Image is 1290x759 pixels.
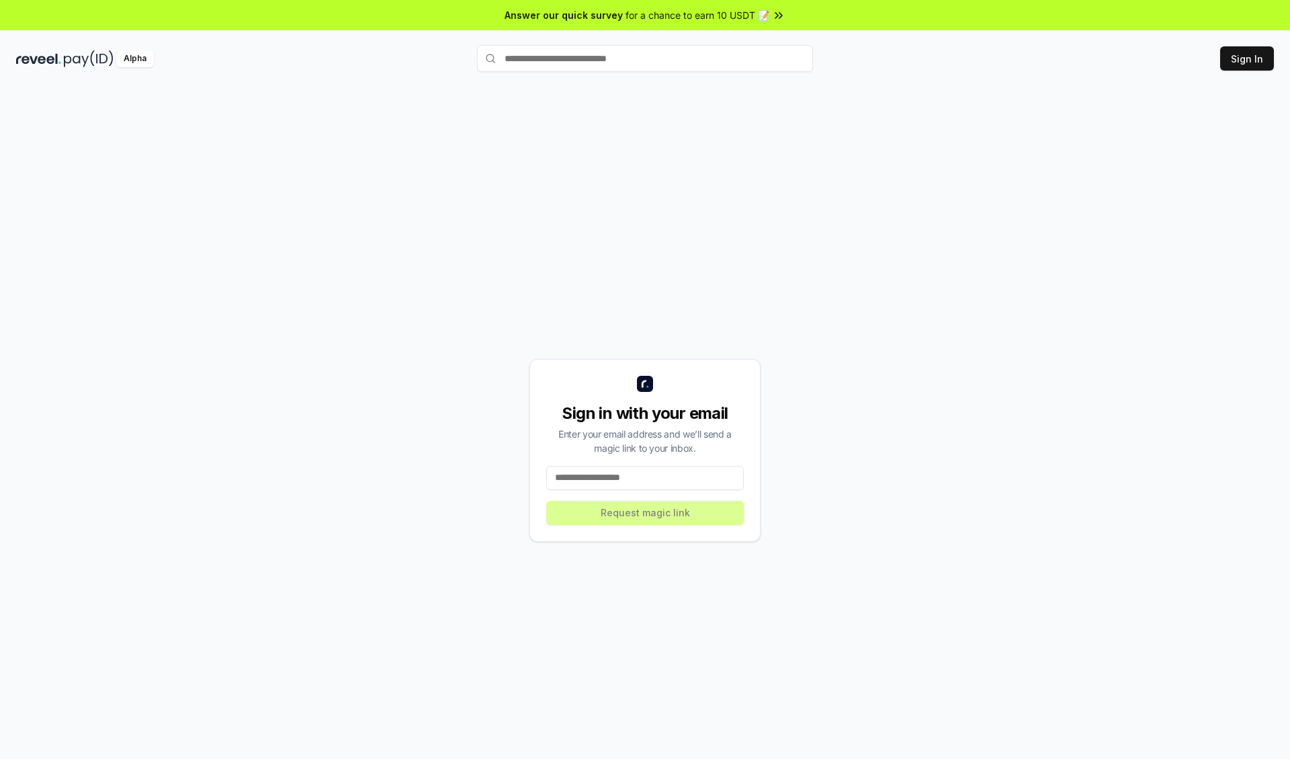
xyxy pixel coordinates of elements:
img: logo_small [637,376,653,392]
div: Sign in with your email [546,403,744,424]
img: pay_id [64,50,114,67]
span: for a chance to earn 10 USDT 📝 [626,8,769,22]
div: Enter your email address and we’ll send a magic link to your inbox. [546,427,744,455]
span: Answer our quick survey [505,8,623,22]
button: Sign In [1220,46,1274,71]
div: Alpha [116,50,154,67]
img: reveel_dark [16,50,61,67]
